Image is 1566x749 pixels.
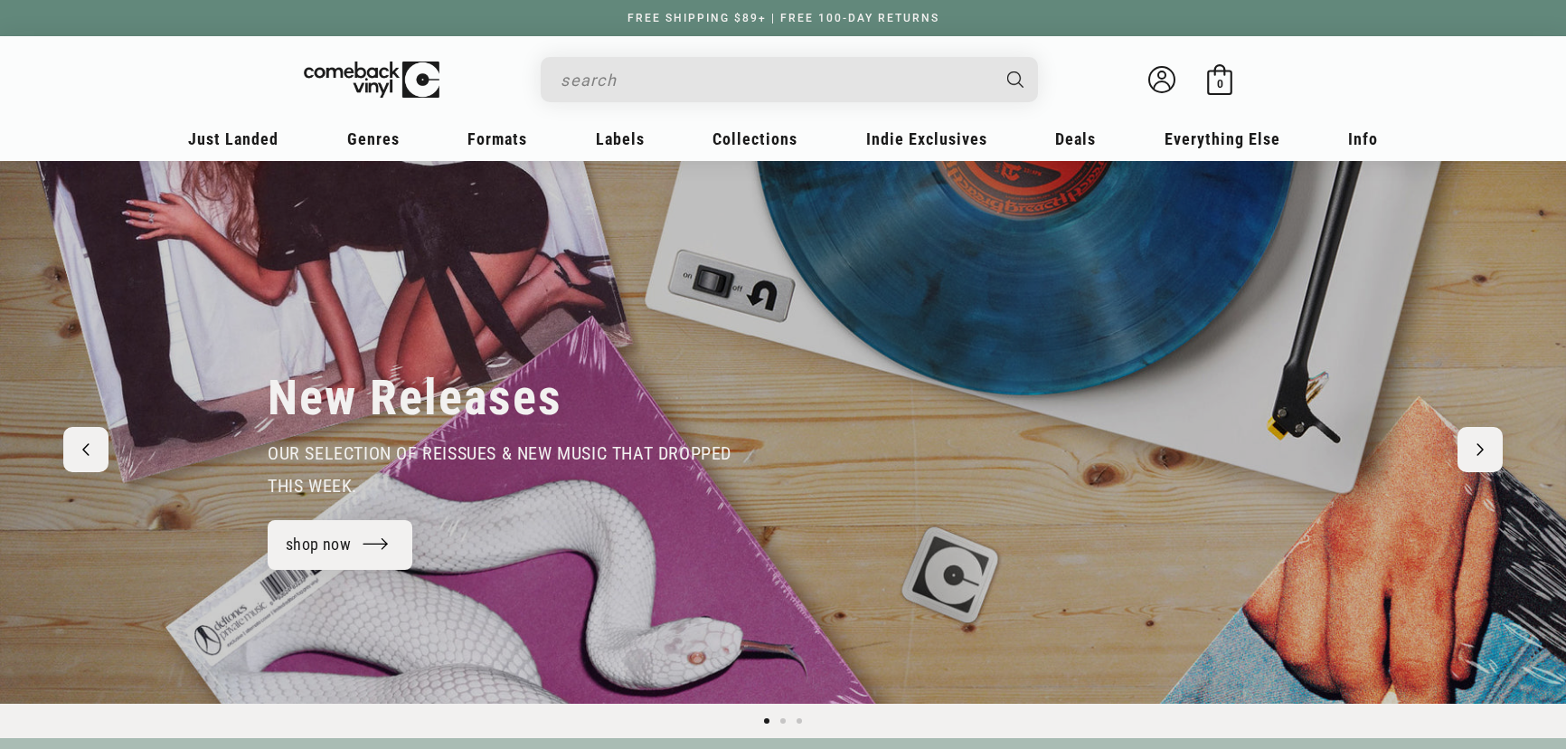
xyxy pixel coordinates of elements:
[596,129,645,148] span: Labels
[609,12,958,24] a: FREE SHIPPING $89+ | FREE 100-DAY RETURNS
[1458,427,1503,472] button: Next slide
[1055,129,1096,148] span: Deals
[866,129,987,148] span: Indie Exclusives
[63,427,108,472] button: Previous slide
[1348,129,1378,148] span: Info
[712,129,797,148] span: Collections
[467,129,527,148] span: Formats
[268,520,412,570] a: shop now
[268,368,562,428] h2: New Releases
[992,57,1041,102] button: Search
[188,129,278,148] span: Just Landed
[347,129,400,148] span: Genres
[541,57,1038,102] div: Search
[759,713,775,729] button: Load slide 1 of 3
[791,713,807,729] button: Load slide 3 of 3
[561,62,989,99] input: search
[1217,77,1223,90] span: 0
[1165,129,1280,148] span: Everything Else
[268,442,731,497] span: our selection of reissues & new music that dropped this week.
[775,713,791,729] button: Load slide 2 of 3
